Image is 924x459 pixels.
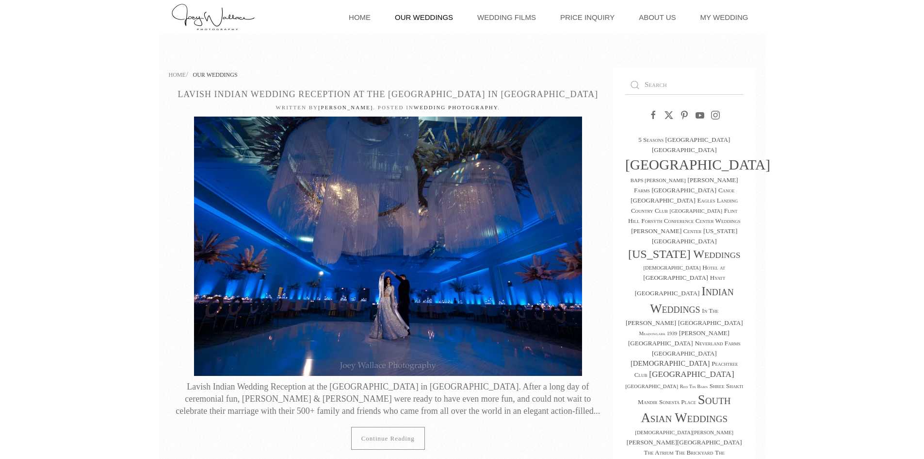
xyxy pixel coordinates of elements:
[628,248,741,260] a: Georgia Weddings (18 items)
[635,430,733,435] a: St. Thomas More Catholic Churchl (1 item)
[695,340,740,347] a: Neverland Farms (2 items)
[641,217,740,224] a: Forsyth Conference Center Weddings (2 items)
[639,331,678,336] a: Meadowlark 1939 (1 item)
[631,187,735,204] a: Canoe Atlanta (2 items)
[652,350,717,357] a: Old Mill Park (2 items)
[641,392,731,425] a: South Asian Weddings (29 items)
[659,398,696,406] a: Sonesta Place (2 items)
[625,157,770,172] a: Atlanta (46 items)
[634,360,738,378] a: Peachtree Club (2 items)
[628,329,729,347] a: Morgan View Farm (2 items)
[625,75,744,95] input: Search
[194,117,582,376] img: Indian Wedding Reception at The Hotel at Avalon In Alpharetta
[625,384,678,389] a: Ponce City Market (1 item)
[638,136,730,143] a: 5 Seasons Atlanta (2 items)
[631,178,686,183] a: BAPS Shri Swaminarayan Mandir (1 item)
[678,319,743,326] a: King Plow Arts Center (2 items)
[178,89,598,99] a: Lavish Indian Wedding Reception at the [GEOGRAPHIC_DATA] in [GEOGRAPHIC_DATA]
[631,227,701,235] a: Frazer Center (2 items)
[652,146,717,153] a: Ashton Gardens (2 items)
[194,240,582,250] a: Indian Wedding Reception at The Hotel at Avalon In Alpharetta
[169,381,608,418] div: Lavish Indian Wedding Reception at the [GEOGRAPHIC_DATA] in [GEOGRAPHIC_DATA]. After a long day o...
[627,439,742,446] a: Tate House (2 items)
[669,208,722,214] a: Fernbank Museum (1 item)
[631,359,710,367] a: Pakistani (3 items)
[651,187,716,194] a: Bradford House and Garden (2 items)
[193,71,238,78] span: Our Weddings
[643,265,700,271] a: Holy Trinity Catholic Church (1 item)
[631,197,738,214] a: Eagles Landing Country Club (2 items)
[634,176,738,194] a: Bogle Farms (2 items)
[169,71,186,78] a: Home
[638,382,743,406] a: Shree Shakti Mandir (2 items)
[169,68,608,80] nav: Breadcrumb
[652,227,737,245] a: Georgia Tech Conference Center (2 items)
[318,104,373,110] a: [PERSON_NAME]
[414,104,498,110] a: Wedding Photography
[628,207,738,224] a: Flint Hill (2 items)
[644,449,673,456] a: The Atrium (2 items)
[649,370,734,379] a: Piedmont Park (5 items)
[169,103,608,112] p: Written by . Posted in .
[675,449,713,456] a: The Brickyard (2 items)
[680,384,708,389] a: Red Tin Barn (1 item)
[351,427,425,450] a: Continue reading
